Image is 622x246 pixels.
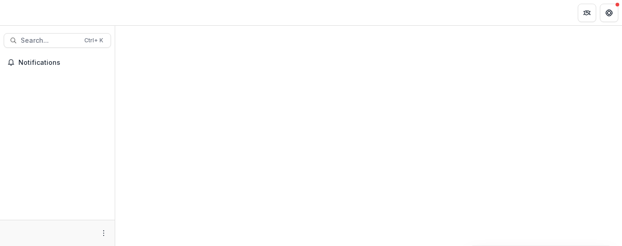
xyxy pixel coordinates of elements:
button: More [98,228,109,239]
button: Get Help [600,4,618,22]
nav: breadcrumb [119,6,158,19]
div: Ctrl + K [82,35,105,46]
button: Notifications [4,55,111,70]
button: Partners [578,4,596,22]
button: Search... [4,33,111,48]
span: Notifications [18,59,107,67]
span: Search... [21,37,79,45]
